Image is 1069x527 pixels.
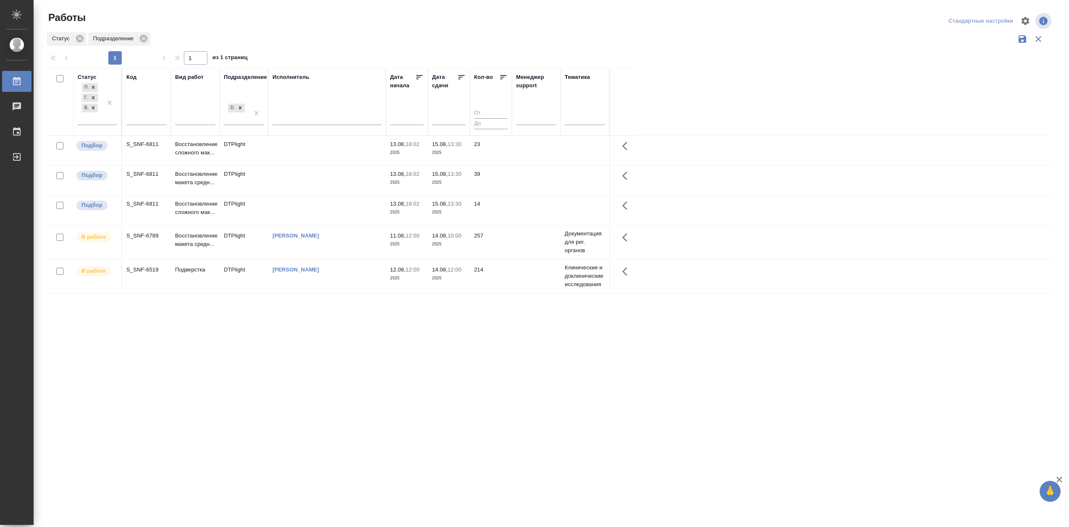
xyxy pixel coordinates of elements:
div: Дата начала [390,73,415,90]
button: Сохранить фильтры [1014,31,1030,47]
p: Подбор [81,141,102,150]
div: Готов к работе [82,94,89,102]
p: 15.08, [432,201,448,207]
p: 18:02 [406,171,419,177]
p: Подбор [81,171,102,180]
p: Восстановление макета средн... [175,170,215,187]
p: 12:00 [406,232,419,239]
span: из 1 страниц [212,52,248,65]
input: От [474,108,508,119]
p: Восстановление сложного мак... [175,140,215,157]
div: Статус [47,32,86,46]
div: Исполнитель выполняет работу [76,266,117,277]
div: Вид работ [175,73,204,81]
button: Здесь прячутся важные кнопки [617,166,637,186]
p: 2025 [432,240,466,248]
div: Подбор, Готов к работе, В работе [81,93,99,103]
p: 12:00 [448,266,461,273]
td: 214 [470,261,512,291]
div: Можно подбирать исполнителей [76,200,117,211]
p: 2025 [390,240,424,248]
td: DTPlight [220,196,268,225]
p: Документация для рег. органов [565,230,605,255]
div: S_SNF-6811 [126,140,167,149]
p: 14.08, [432,232,448,239]
p: 2025 [390,178,424,187]
p: Подверстка [175,266,215,274]
p: 18:02 [406,141,419,147]
div: Исполнитель выполняет работу [76,232,117,243]
span: Посмотреть информацию [1035,13,1053,29]
div: Код [126,73,136,81]
td: DTPlight [220,227,268,257]
p: 13.08, [390,171,406,177]
div: В работе [82,104,89,112]
p: 12.08, [390,266,406,273]
p: 15.08, [432,171,448,177]
p: 18:02 [406,201,419,207]
p: 12:00 [406,266,419,273]
div: Тематика [565,73,590,81]
div: Подбор, Готов к работе, В работе [81,103,99,113]
p: 2025 [432,178,466,187]
a: [PERSON_NAME] [272,232,319,239]
div: DTPlight [228,104,236,112]
div: Можно подбирать исполнителей [76,140,117,151]
p: Клинические и доклинические исследования [565,263,605,289]
div: split button [946,15,1015,28]
p: 11.08, [390,232,406,239]
p: В работе [81,267,106,275]
p: Восстановление сложного мак... [175,200,215,217]
p: 14.08, [432,266,448,273]
button: 🙏 [1040,481,1061,502]
td: DTPlight [220,261,268,291]
div: Кол-во [474,73,493,81]
div: S_SNF-6811 [126,170,167,178]
p: 13:30 [448,141,461,147]
p: 13.08, [390,141,406,147]
span: 🙏 [1043,483,1057,500]
p: 2025 [390,208,424,217]
p: 15.08, [432,141,448,147]
p: Подбор [81,201,102,209]
td: 257 [470,227,512,257]
button: Здесь прячутся важные кнопки [617,227,637,248]
div: Статус [78,73,97,81]
span: Работы [46,11,86,24]
p: Восстановление макета средн... [175,232,215,248]
p: В работе [81,233,106,241]
div: S_SNF-6789 [126,232,167,240]
div: Исполнитель [272,73,309,81]
div: Подразделение [224,73,267,81]
p: Статус [52,34,73,43]
div: Можно подбирать исполнителей [76,170,117,181]
td: 39 [470,166,512,195]
p: 13.08, [390,201,406,207]
p: Подразделение [93,34,136,43]
div: S_SNF-6811 [126,200,167,208]
span: Настроить таблицу [1015,11,1035,31]
td: 23 [470,136,512,165]
div: Дата сдачи [432,73,457,90]
p: 2025 [432,208,466,217]
p: 13:30 [448,171,461,177]
div: Подбор, Готов к работе, В работе [81,82,99,93]
p: 2025 [432,149,466,157]
button: Здесь прячутся важные кнопки [617,136,637,156]
input: До [474,118,508,129]
button: Сбросить фильтры [1030,31,1046,47]
a: [PERSON_NAME] [272,266,319,273]
div: Менеджер support [516,73,556,90]
div: Подразделение [88,32,150,46]
div: S_SNF-6519 [126,266,167,274]
p: 13:30 [448,201,461,207]
div: DTPlight [227,103,246,113]
div: Подбор [82,83,89,92]
button: Здесь прячутся важные кнопки [617,261,637,282]
p: 10:00 [448,232,461,239]
td: 14 [470,196,512,225]
td: DTPlight [220,166,268,195]
p: 2025 [390,149,424,157]
td: DTPlight [220,136,268,165]
button: Здесь прячутся важные кнопки [617,196,637,216]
